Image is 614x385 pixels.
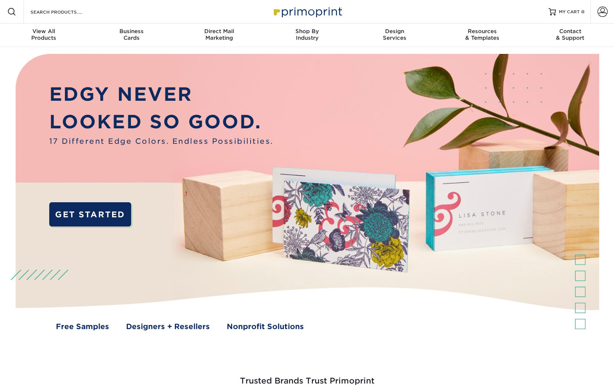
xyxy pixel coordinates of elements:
span: 17 Different Edge Colors. Endless Possibilities. [49,136,273,147]
p: LOOKED SO GOOD. [49,108,273,136]
a: BusinessCards [88,24,176,47]
p: EDGY NEVER [49,81,273,108]
span: MY CART [559,9,580,15]
div: Marketing [175,28,263,41]
a: Direct MailMarketing [175,24,263,47]
span: 0 [581,9,585,14]
a: Contact& Support [526,24,614,47]
div: Industry [263,28,351,41]
a: Designers + Resellers [126,321,210,332]
span: Shop By [263,28,351,35]
span: Contact [526,28,614,35]
div: Services [351,28,439,41]
input: SEARCH PRODUCTS..... [30,7,101,16]
span: Resources [439,28,527,35]
span: Business [88,28,176,35]
a: Free Samples [56,321,109,332]
a: GET STARTED [49,202,131,227]
a: Nonprofit Solutions [227,321,304,332]
span: Design [351,28,439,35]
a: DesignServices [351,24,439,47]
a: Shop ByIndustry [263,24,351,47]
img: Primoprint [270,4,344,19]
span: Direct Mail [175,28,263,35]
div: Cards [88,28,176,41]
div: & Support [526,28,614,41]
div: & Templates [439,28,527,41]
a: Resources& Templates [439,24,527,47]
